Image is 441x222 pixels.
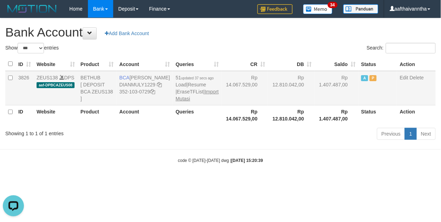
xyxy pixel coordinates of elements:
[117,57,173,71] th: Account: activate to sort column ascending
[343,4,378,14] img: panduan.png
[175,75,218,102] span: | | |
[181,76,214,80] span: updated 37 secs ago
[377,128,405,140] a: Previous
[117,71,173,105] td: [PERSON_NAME] 352-103-0729
[400,75,408,80] a: Edit
[397,105,436,125] th: Action
[268,57,314,71] th: DB: activate to sort column ascending
[34,105,78,125] th: Website
[5,25,436,39] h1: Bank Account
[37,75,58,80] a: ZEUS138
[188,82,206,87] a: Resume
[78,71,117,105] td: BETHUB [ DEPOSIT BCA ZEUS138 ]
[3,3,24,24] button: Open LiveChat chat widget
[405,128,417,140] a: 1
[268,105,314,125] th: Rp 12.810.042,00
[120,82,155,87] a: DIANMULY1229
[231,158,263,163] strong: [DATE] 15:20:39
[315,71,358,105] td: Rp 1.407.487,00
[15,105,34,125] th: ID
[78,57,117,71] th: Product: activate to sort column ascending
[410,75,424,80] a: Delete
[315,105,358,125] th: Rp 1.407.487,00
[358,57,397,71] th: Status
[370,75,377,81] span: Paused
[78,105,117,125] th: Product
[5,127,179,137] div: Showing 1 to 1 of 1 entries
[5,4,59,14] img: MOTION_logo.png
[361,75,368,81] span: Active
[34,71,78,105] td: DPS
[367,43,436,53] label: Search:
[315,57,358,71] th: Saldo: activate to sort column ascending
[15,71,34,105] td: 3826
[222,105,268,125] th: Rp 14.067.529,00
[15,57,34,71] th: ID: activate to sort column ascending
[268,71,314,105] td: Rp 12.810.042,00
[358,105,397,125] th: Status
[34,57,78,71] th: Website: activate to sort column ascending
[416,128,436,140] a: Next
[18,43,44,53] select: Showentries
[120,75,130,80] span: BCA
[5,43,59,53] label: Show entries
[328,2,337,8] span: 34
[175,89,218,102] a: Import Mutasi
[157,82,162,87] a: Copy DIANMULY1229 to clipboard
[222,57,268,71] th: CR: activate to sort column ascending
[37,82,75,88] span: aaf-DPBCAZEUS08
[175,75,213,80] span: 51
[173,105,221,125] th: Queries
[178,158,263,163] small: code © [DATE]-[DATE] dwg |
[397,57,436,71] th: Action
[303,4,333,14] img: Button%20Memo.svg
[177,89,203,94] a: EraseTFList
[386,43,436,53] input: Search:
[173,57,221,71] th: Queries: activate to sort column ascending
[175,82,186,87] a: Load
[150,89,155,94] a: Copy 3521030729 to clipboard
[222,71,268,105] td: Rp 14.067.529,00
[257,4,293,14] img: Feedback.jpg
[100,27,153,39] a: Add Bank Account
[117,105,173,125] th: Account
